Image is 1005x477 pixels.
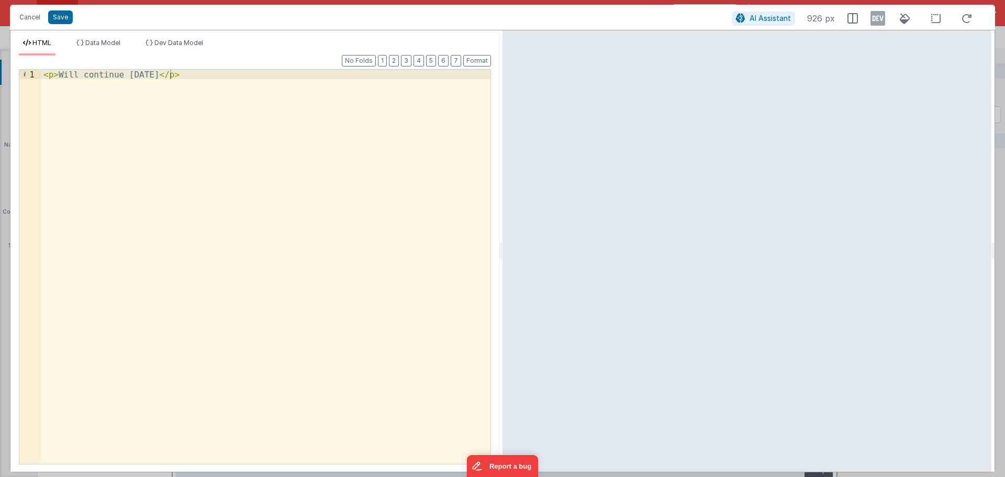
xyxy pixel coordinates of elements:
[438,55,449,66] button: 6
[750,14,791,23] span: AI Assistant
[451,55,461,66] button: 7
[48,10,73,24] button: Save
[19,70,41,79] div: 1
[154,39,203,47] span: Dev Data Model
[807,12,835,25] span: 926 px
[463,55,491,66] button: Format
[342,55,376,66] button: No Folds
[14,10,46,25] button: Cancel
[732,12,795,25] button: AI Assistant
[85,39,120,47] span: Data Model
[467,455,539,477] iframe: Marker.io feedback button
[378,55,387,66] button: 1
[389,55,399,66] button: 2
[414,55,424,66] button: 4
[401,55,411,66] button: 3
[426,55,436,66] button: 5
[32,39,51,47] span: HTML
